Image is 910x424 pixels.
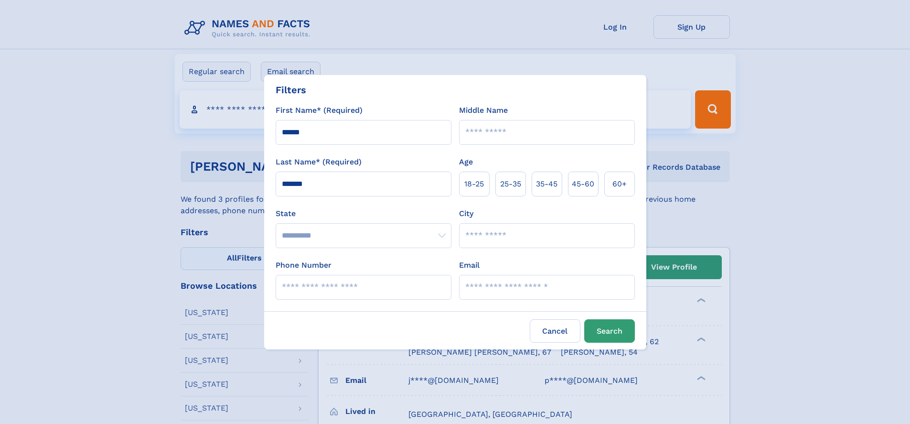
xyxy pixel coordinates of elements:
span: 25‑35 [500,178,521,190]
span: 45‑60 [572,178,594,190]
label: Phone Number [276,260,332,271]
label: Cancel [530,319,580,343]
span: 35‑45 [536,178,557,190]
span: 60+ [612,178,627,190]
label: Middle Name [459,105,508,116]
label: City [459,208,473,219]
span: 18‑25 [464,178,484,190]
div: Filters [276,83,306,97]
label: Email [459,260,480,271]
button: Search [584,319,635,343]
label: First Name* (Required) [276,105,363,116]
label: Last Name* (Required) [276,156,362,168]
label: State [276,208,451,219]
label: Age [459,156,473,168]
